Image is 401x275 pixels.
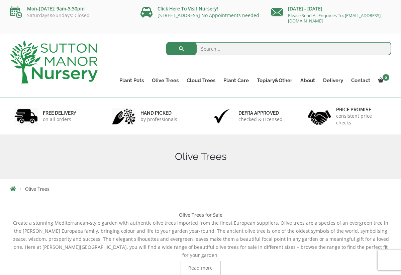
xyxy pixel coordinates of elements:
[112,108,135,125] img: 2.jpg
[148,76,183,85] a: Olive Trees
[14,108,38,125] img: 1.jpg
[43,116,76,123] p: on all orders
[140,110,177,116] h6: hand picked
[347,76,374,85] a: Contact
[271,5,391,13] p: [DATE] - [DATE]
[308,106,331,126] img: 4.jpg
[10,13,130,18] p: Saturdays&Sundays: Closed
[253,76,296,85] a: Topiary&Other
[188,266,213,270] span: Read more
[238,116,283,123] p: checked & Licensed
[296,76,319,85] a: About
[25,186,49,192] span: Olive Trees
[140,116,177,123] p: by professionals
[383,74,389,81] span: 0
[10,211,391,275] div: Create a stunning Mediterranean-style garden with authentic olive trees imported from the finest ...
[158,12,259,18] a: [STREET_ADDRESS] No Appointments needed
[115,76,148,85] a: Plant Pots
[43,110,76,116] h6: FREE DELIVERY
[10,186,391,191] nav: Breadcrumbs
[336,107,387,113] h6: Price promise
[374,76,391,85] a: 0
[158,5,218,12] a: Click Here To Visit Nursery!
[336,113,387,126] p: consistent price checks
[166,42,391,55] input: Search...
[219,76,253,85] a: Plant Care
[10,151,391,163] h1: Olive Trees
[183,76,219,85] a: Cloud Trees
[238,110,283,116] h6: Defra approved
[10,40,98,84] img: logo
[288,12,381,24] a: Please Send All Enquiries To: [EMAIL_ADDRESS][DOMAIN_NAME]
[319,76,347,85] a: Delivery
[210,108,233,125] img: 3.jpg
[179,212,222,218] b: Olive Trees for Sale
[10,5,130,13] p: Mon-[DATE]: 9am-3:30pm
